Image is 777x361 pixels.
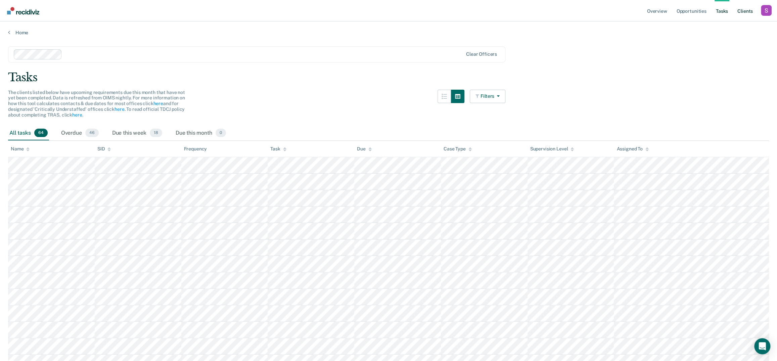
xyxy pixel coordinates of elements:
a: here [115,106,124,112]
a: here [153,101,163,106]
div: Due this month0 [174,126,227,141]
div: Open Intercom Messenger [754,338,770,354]
img: Recidiviz [7,7,39,14]
div: Task [270,146,286,152]
a: here [72,112,82,118]
div: Due [357,146,372,152]
button: Filters [470,90,505,103]
span: 64 [34,129,48,137]
div: SID [97,146,111,152]
a: Home [8,30,769,36]
div: Overdue46 [60,126,100,141]
div: Due this week18 [111,126,164,141]
span: 46 [85,129,99,137]
div: Frequency [184,146,207,152]
div: Clear officers [466,51,497,57]
div: All tasks64 [8,126,49,141]
div: Tasks [8,71,769,84]
span: The clients listed below have upcoming requirements due this month that have not yet been complet... [8,90,185,118]
button: Profile dropdown button [761,5,772,16]
div: Name [11,146,30,152]
span: 0 [216,129,226,137]
div: Supervision Level [530,146,574,152]
div: Case Type [444,146,472,152]
div: Assigned To [616,146,648,152]
span: 18 [150,129,162,137]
